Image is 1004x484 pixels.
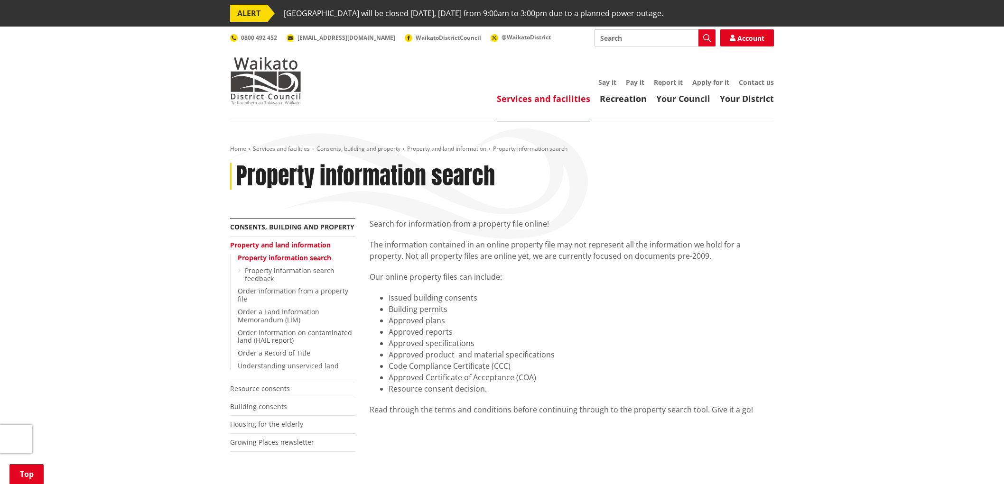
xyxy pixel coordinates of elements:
[389,315,774,326] li: Approved plans
[287,34,395,42] a: [EMAIL_ADDRESS][DOMAIN_NAME]
[230,145,774,153] nav: breadcrumb
[389,326,774,338] li: Approved reports
[720,29,774,46] a: Account
[692,78,729,87] a: Apply for it
[654,78,683,87] a: Report it
[230,384,290,393] a: Resource consents
[241,34,277,42] span: 0800 492 452
[238,348,310,357] a: Order a Record of Title
[238,307,319,324] a: Order a Land Information Memorandum (LIM)
[236,163,495,190] h1: Property information search
[598,78,616,87] a: Say it
[316,145,400,153] a: Consents, building and property
[594,29,716,46] input: Search input
[491,33,551,41] a: @WaikatoDistrict
[389,338,774,349] li: Approved specifications
[720,93,774,104] a: Your District
[626,78,644,87] a: Pay it
[238,361,339,370] a: Understanding unserviced land
[502,33,551,41] span: @WaikatoDistrict
[389,360,774,372] li: Code Compliance Certificate (CCC)
[389,349,774,360] li: Approved product and material specifications
[370,272,502,282] span: Our online property files can include:
[230,34,277,42] a: 0800 492 452
[656,93,710,104] a: Your Council
[370,239,774,262] p: The information contained in an online property file may not represent all the information we hol...
[493,145,567,153] span: Property information search
[389,383,774,394] li: Resource consent decision.
[230,438,314,447] a: Growing Places newsletter
[9,464,44,484] a: Top
[389,372,774,383] li: Approved Certificate of Acceptance (COA)
[230,5,268,22] span: ALERT
[230,402,287,411] a: Building consents
[297,34,395,42] span: [EMAIL_ADDRESS][DOMAIN_NAME]
[370,404,774,415] div: Read through the terms and conditions before continuing through to the property search tool. Give...
[230,222,354,231] a: Consents, building and property
[230,240,331,249] a: Property and land information
[370,218,774,229] p: Search for information from a property file online!
[245,266,335,283] a: Property information search feedback
[230,57,301,104] img: Waikato District Council - Te Kaunihera aa Takiwaa o Waikato
[497,93,590,104] a: Services and facilities
[600,93,647,104] a: Recreation
[389,303,774,315] li: Building permits
[238,253,331,262] a: Property information search
[407,145,486,153] a: Property and land information
[238,286,348,303] a: Order information from a property file
[739,78,774,87] a: Contact us
[253,145,310,153] a: Services and facilities
[230,420,303,429] a: Housing for the elderly
[284,5,663,22] span: [GEOGRAPHIC_DATA] will be closed [DATE], [DATE] from 9:00am to 3:00pm due to a planned power outage.
[416,34,481,42] span: WaikatoDistrictCouncil
[405,34,481,42] a: WaikatoDistrictCouncil
[238,328,352,345] a: Order information on contaminated land (HAIL report)
[389,292,774,303] li: Issued building consents
[230,145,246,153] a: Home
